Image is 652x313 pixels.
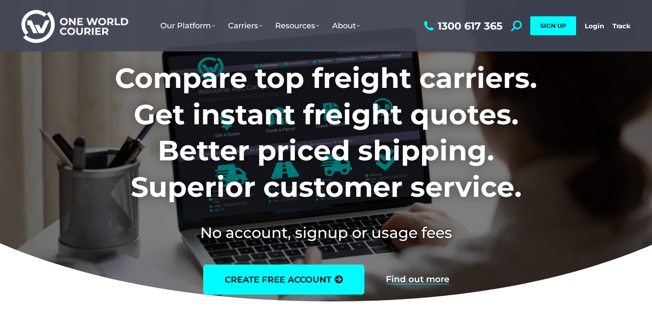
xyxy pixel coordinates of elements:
[269,12,326,39] a: Resources
[386,275,449,284] a: Find out more
[58,60,594,205] h1: Compare top freight carriers. Get instant freight quotes. Better priced shipping. Superior custom...
[58,222,594,243] h2: No account, signup or usage fees
[332,21,360,30] span: About
[540,22,566,30] span: SIGN UP
[530,16,576,35] a: SIGN UP
[203,265,364,295] a: create free account
[21,9,128,43] img: One World Courier
[585,22,604,30] a: Login
[160,21,215,30] span: Our Platform
[613,22,631,30] a: Track
[228,21,262,30] span: Carriers
[326,12,367,39] a: About
[154,12,222,39] a: Our Platform
[275,21,319,30] span: Resources
[222,12,269,39] a: Carriers
[422,21,502,31] a: 1300 617 365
